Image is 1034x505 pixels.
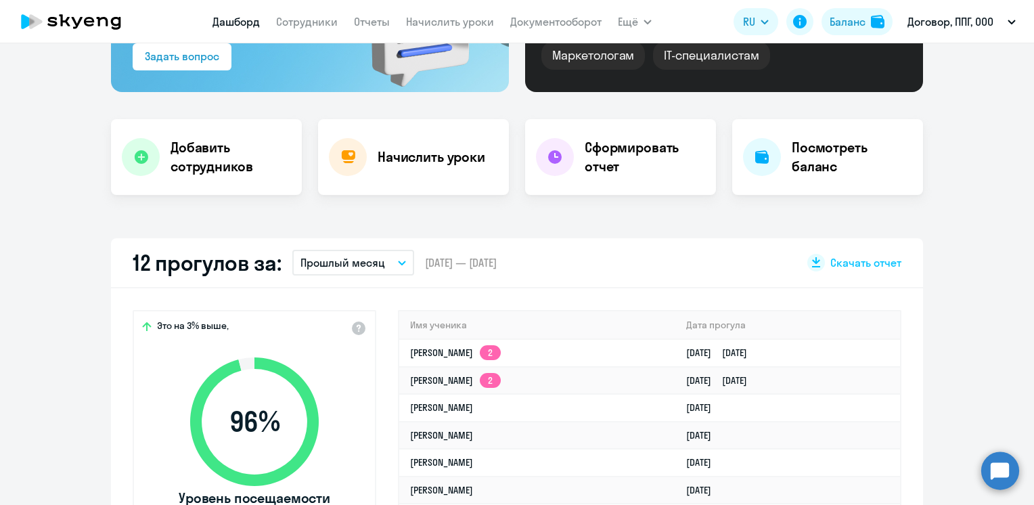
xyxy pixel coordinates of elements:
app-skyeng-badge: 2 [480,345,501,360]
button: Договор, ППГ, ООО [901,5,1022,38]
th: Дата прогула [675,311,900,339]
a: Отчеты [354,15,390,28]
span: [DATE] — [DATE] [425,255,497,270]
a: [DATE] [686,456,722,468]
img: balance [871,15,884,28]
a: [DATE] [686,429,722,441]
a: [PERSON_NAME] [410,484,473,496]
span: Это на 3% выше, [157,320,229,336]
a: [PERSON_NAME]2 [410,347,501,359]
button: Балансbalance [822,8,893,35]
a: Начислить уроки [406,15,494,28]
button: RU [734,8,778,35]
a: [PERSON_NAME] [410,429,473,441]
a: [PERSON_NAME] [410,401,473,414]
h4: Начислить уроки [378,148,485,167]
span: RU [743,14,755,30]
a: [DATE] [686,401,722,414]
a: Документооборот [510,15,602,28]
h4: Посмотреть баланс [792,138,912,176]
a: [DATE] [686,484,722,496]
span: Скачать отчет [830,255,901,270]
a: [PERSON_NAME] [410,456,473,468]
a: [PERSON_NAME]2 [410,374,501,387]
app-skyeng-badge: 2 [480,373,501,388]
th: Имя ученика [399,311,675,339]
span: 96 % [177,405,332,438]
div: Задать вопрос [145,48,219,64]
a: Дашборд [212,15,260,28]
button: Ещё [618,8,652,35]
div: Маркетологам [541,41,645,70]
a: Сотрудники [276,15,338,28]
div: Баланс [830,14,866,30]
p: Прошлый месяц [300,255,385,271]
h4: Сформировать отчет [585,138,705,176]
h2: 12 прогулов за: [133,249,282,276]
h4: Добавить сотрудников [171,138,291,176]
p: Договор, ППГ, ООО [907,14,993,30]
div: IT-специалистам [653,41,769,70]
button: Прошлый месяц [292,250,414,276]
a: [DATE][DATE] [686,347,758,359]
button: Задать вопрос [133,43,231,70]
span: Ещё [618,14,638,30]
a: [DATE][DATE] [686,374,758,387]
